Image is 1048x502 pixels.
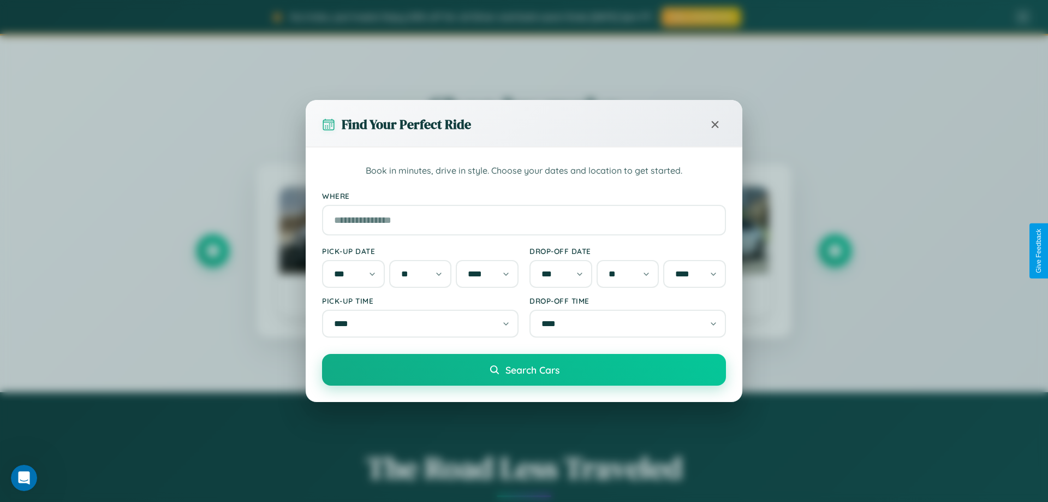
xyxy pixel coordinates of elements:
[322,191,726,200] label: Where
[322,296,519,305] label: Pick-up Time
[322,246,519,256] label: Pick-up Date
[529,246,726,256] label: Drop-off Date
[342,115,471,133] h3: Find Your Perfect Ride
[505,364,559,376] span: Search Cars
[529,296,726,305] label: Drop-off Time
[322,164,726,178] p: Book in minutes, drive in style. Choose your dates and location to get started.
[322,354,726,386] button: Search Cars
